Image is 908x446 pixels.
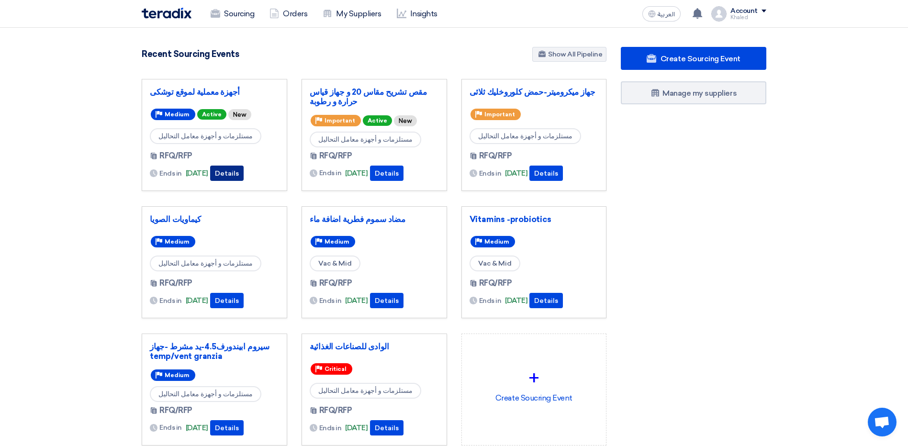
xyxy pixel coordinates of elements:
span: RFQ/RFP [159,150,192,162]
span: مستلزمات و أجهزة معامل التحاليل [150,128,261,144]
a: Vitamins -probiotics [470,214,599,224]
div: New [394,115,417,126]
a: Insights [389,3,445,24]
div: New [228,109,251,120]
span: RFQ/RFP [319,405,352,416]
span: Vac & Mid [310,256,360,271]
span: Important [484,111,515,118]
div: Khaled [730,15,766,20]
span: Ends in [479,296,502,306]
a: كيماويات الصويا [150,214,279,224]
button: Details [210,293,244,308]
span: Ends in [319,423,342,433]
span: Ends in [319,168,342,178]
div: + [470,364,599,392]
span: مستلزمات و أجهزة معامل التحاليل [470,128,581,144]
a: مضاد سموم فطرية اضافة ماء [310,214,439,224]
div: Create Soucring Event [470,342,599,426]
span: Ends in [319,296,342,306]
h4: Recent Sourcing Events [142,49,239,59]
span: [DATE] [186,168,208,179]
span: العربية [658,11,675,18]
span: [DATE] [505,168,527,179]
span: Medium [325,238,349,245]
span: Ends in [159,423,182,433]
a: الوادى للصناعات الغذائية [310,342,439,351]
span: Active [197,109,226,120]
span: مستلزمات و أجهزة معامل التحاليل [150,256,261,271]
span: [DATE] [186,295,208,306]
button: العربية [642,6,681,22]
button: Details [529,293,563,308]
a: Sourcing [203,3,262,24]
div: Open chat [868,408,897,436]
span: [DATE] [345,168,368,179]
a: مقص تشريح مقاس 20 و جهاز قياس حرارة و رطوبة [310,87,439,106]
span: مستلزمات و أجهزة معامل التحاليل [310,132,421,147]
span: RFQ/RFP [479,150,512,162]
span: Medium [484,238,509,245]
span: مستلزمات و أجهزة معامل التحاليل [310,383,421,399]
button: Details [529,166,563,181]
button: Details [370,166,404,181]
button: Details [370,293,404,308]
a: جهاز ميكروميتر-حمض كلوروخليك ثلاثى [470,87,599,97]
button: Details [210,166,244,181]
span: Vac & Mid [470,256,520,271]
span: [DATE] [505,295,527,306]
span: RFQ/RFP [159,278,192,289]
a: Orders [262,3,315,24]
span: Ends in [159,168,182,178]
span: مستلزمات و أجهزة معامل التحاليل [150,386,261,402]
a: سيروم ابيندورف4.5-يد مشرط -جهاز temp/vent granzia [150,342,279,361]
span: [DATE] [345,423,368,434]
span: [DATE] [345,295,368,306]
a: Manage my suppliers [621,81,766,104]
div: Account [730,7,758,15]
span: Ends in [479,168,502,178]
span: RFQ/RFP [159,405,192,416]
span: Important [325,117,355,124]
span: RFQ/RFP [319,150,352,162]
button: Details [210,420,244,435]
span: Medium [165,111,190,118]
span: Medium [165,372,190,379]
button: Details [370,420,404,435]
span: RFQ/RFP [479,278,512,289]
span: [DATE] [186,423,208,434]
a: أجهزة معملية لموقع توشكى [150,87,279,97]
span: Critical [325,366,347,372]
span: Medium [165,238,190,245]
a: Show All Pipeline [532,47,606,62]
span: Ends in [159,296,182,306]
span: Active [363,115,392,126]
span: RFQ/RFP [319,278,352,289]
a: My Suppliers [315,3,389,24]
img: profile_test.png [711,6,727,22]
span: Create Sourcing Event [661,54,740,63]
img: Teradix logo [142,8,191,19]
